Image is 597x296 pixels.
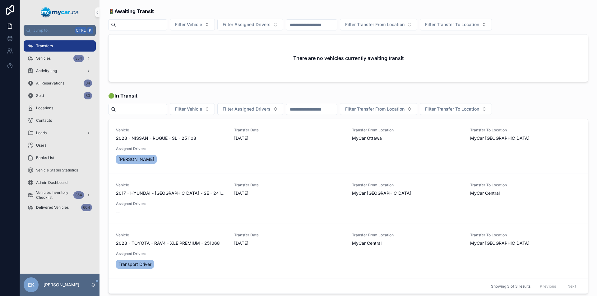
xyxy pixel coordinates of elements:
a: All Reservations34 [24,78,96,89]
span: Filter Transfer From Location [345,106,405,112]
span: Delivered Vehicles [36,205,69,210]
span: MyCar Central [352,240,382,246]
span: All Reservations [36,81,64,86]
a: Delivered Vehicles604 [24,202,96,213]
span: 2023 - TOYOTA - RAV4 - XLE PREMIUM - 251068 [116,240,220,246]
strong: Awaiting Transit [114,8,154,14]
span: Transfer From Location [352,183,463,188]
span: Filter Assigned Drivers [223,21,271,28]
a: Transfers [24,40,96,52]
a: Vehicle2017 - HYUNDAI - [GEOGRAPHIC_DATA] - SE - 241274ATransfer Date[DATE]Transfer From Location... [109,174,588,224]
a: Contacts [24,115,96,126]
div: scrollable content [20,36,99,221]
a: Sold30 [24,90,96,101]
button: Select Button [340,19,417,30]
h2: There are no vehicles currently awaiting transit [293,54,404,62]
span: Sold [36,93,44,98]
span: MyCar Central [470,190,500,196]
a: Vehicle2023 - TOYOTA - RAV4 - XLE PREMIUM - 251068Transfer Date[DATE]Transfer From LocationMyCar ... [109,224,588,279]
span: K [88,28,93,33]
span: [DATE] [234,135,345,141]
strong: In Transit [114,93,137,99]
span: Vehicles [36,56,51,61]
span: Admin Dashboard [36,180,67,185]
span: Showing 3 of 3 results [491,284,530,289]
a: Vehicle Status Statistics [24,165,96,176]
button: Select Button [217,103,283,115]
span: MyCar [GEOGRAPHIC_DATA] [352,190,411,196]
button: Select Button [170,19,215,30]
span: Contacts [36,118,52,123]
span: Transfer To Location [470,128,581,133]
span: MyCar Ottawa [352,135,382,141]
span: MyCar [GEOGRAPHIC_DATA] [470,240,530,246]
a: Admin Dashboard [24,177,96,188]
span: Filter Transfer To Location [425,106,479,112]
span: Locations [36,106,53,111]
span: Vehicle [116,183,227,188]
span: 2023 - NISSAN - ROGUE - SL - 251108 [116,135,196,141]
button: Select Button [170,103,215,115]
span: Transfers [36,43,53,48]
span: Transfer To Location [470,183,581,188]
span: Assigned Drivers [116,146,227,151]
div: 354 [73,191,84,199]
span: Transfer From Location [352,233,463,238]
span: Filter Vehicle [175,106,202,112]
div: 30 [84,92,92,99]
span: Transport Driver [118,261,151,267]
span: [PERSON_NAME] [118,156,154,162]
span: Filter Transfer To Location [425,21,479,28]
img: App logo [41,7,79,17]
span: 🟢 [108,92,137,99]
span: Transfer Date [234,183,345,188]
span: Vehicles Inventory Checklist [36,190,71,200]
button: Select Button [420,19,492,30]
a: Vehicle2023 - NISSAN - ROGUE - SL - 251108Transfer Date[DATE]Transfer From LocationMyCar OttawaTr... [109,119,588,174]
a: Leads [24,127,96,139]
button: Select Button [217,19,283,30]
a: Users [24,140,96,151]
span: Users [36,143,46,148]
span: Filter Transfer From Location [345,21,405,28]
span: Transfer To Location [470,233,581,238]
button: Select Button [340,103,417,115]
a: Locations [24,102,96,114]
span: [DATE] [234,240,345,246]
span: [DATE] [234,190,345,196]
span: Filter Vehicle [175,21,202,28]
button: Select Button [420,103,492,115]
span: Jump to... [33,28,73,33]
span: Vehicle [116,128,227,133]
span: Vehicle Status Statistics [36,168,78,173]
span: EK [28,281,35,289]
a: Activity Log [24,65,96,76]
div: 604 [81,204,92,211]
span: 2017 - HYUNDAI - [GEOGRAPHIC_DATA] - SE - 241274A [116,190,227,196]
a: Banks List [24,152,96,163]
span: Ctrl [75,27,86,34]
span: Filter Assigned Drivers [223,106,271,112]
p: [PERSON_NAME] [44,282,79,288]
a: Vehicles354 [24,53,96,64]
span: Vehicle [116,233,227,238]
div: 34 [84,80,92,87]
div: 354 [73,55,84,62]
span: -- [116,209,120,215]
span: Activity Log [36,68,57,73]
span: Transfer Date [234,128,345,133]
span: Assigned Drivers [116,201,227,206]
span: Banks List [36,155,54,160]
span: 🚦 [108,7,154,15]
a: Vehicles Inventory Checklist354 [24,189,96,201]
span: MyCar [GEOGRAPHIC_DATA] [470,135,530,141]
button: Jump to...CtrlK [24,25,96,36]
span: Transfer From Location [352,128,463,133]
span: Assigned Drivers [116,251,227,256]
span: Transfer Date [234,233,345,238]
span: Leads [36,130,47,135]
